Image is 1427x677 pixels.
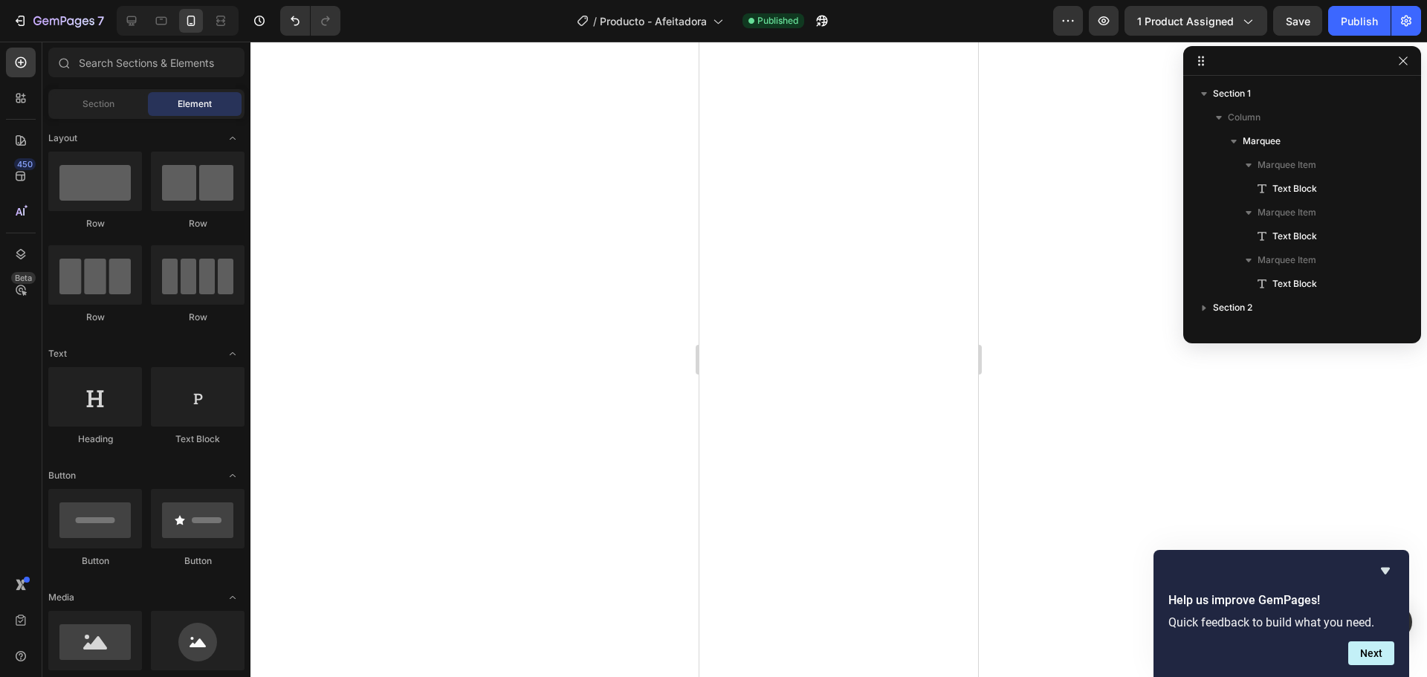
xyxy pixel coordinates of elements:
[1328,6,1391,36] button: Publish
[1272,181,1317,196] span: Text Block
[14,158,36,170] div: 450
[1168,562,1394,665] div: Help us improve GemPages!
[82,97,114,111] span: Section
[593,13,597,29] span: /
[757,14,798,27] span: Published
[1243,134,1281,149] span: Marquee
[48,591,74,604] span: Media
[1213,86,1251,101] span: Section 1
[48,48,245,77] input: Search Sections & Elements
[151,311,245,324] div: Row
[1258,205,1316,220] span: Marquee Item
[1213,324,1253,339] span: Section 3
[48,469,76,482] span: Button
[1273,6,1322,36] button: Save
[1258,158,1316,172] span: Marquee Item
[1272,229,1317,244] span: Text Block
[221,126,245,150] span: Toggle open
[11,272,36,284] div: Beta
[221,464,245,487] span: Toggle open
[151,217,245,230] div: Row
[48,132,77,145] span: Layout
[699,42,978,677] iframe: Design area
[1341,13,1378,29] div: Publish
[1213,300,1252,315] span: Section 2
[6,6,111,36] button: 7
[221,342,245,366] span: Toggle open
[1168,615,1394,629] p: Quick feedback to build what you need.
[1348,641,1394,665] button: Next question
[1228,110,1261,125] span: Column
[48,554,142,568] div: Button
[1168,592,1394,609] h2: Help us improve GemPages!
[221,586,245,609] span: Toggle open
[1258,253,1316,268] span: Marquee Item
[151,554,245,568] div: Button
[48,311,142,324] div: Row
[1272,276,1317,291] span: Text Block
[178,97,212,111] span: Element
[151,433,245,446] div: Text Block
[48,433,142,446] div: Heading
[97,12,104,30] p: 7
[48,217,142,230] div: Row
[1125,6,1267,36] button: 1 product assigned
[280,6,340,36] div: Undo/Redo
[48,347,67,360] span: Text
[600,13,707,29] span: Producto - Afeitadora
[1286,15,1310,27] span: Save
[1137,13,1234,29] span: 1 product assigned
[1376,562,1394,580] button: Hide survey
